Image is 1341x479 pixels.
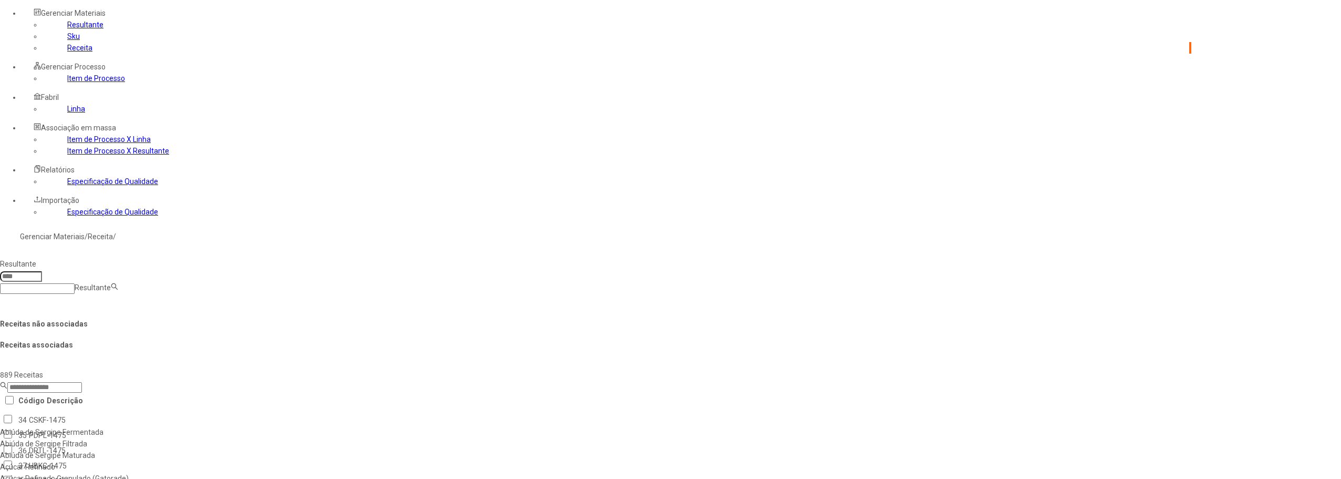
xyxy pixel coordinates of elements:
a: Gerenciar Materiais [20,232,85,241]
th: Código [18,394,45,408]
a: Sku [67,32,80,40]
a: Linha [67,105,85,113]
a: Receita [88,232,113,241]
nz-breadcrumb-separator: / [85,232,88,241]
nz-breadcrumb-separator: / [113,232,116,241]
td: 33 [18,398,27,412]
a: Resultante [67,21,103,29]
a: Receita [67,44,92,52]
a: Item de Processo X Linha [67,135,151,144]
td: 34 [18,413,27,427]
nz-select-placeholder: Resultante [75,283,111,292]
th: Descrição [46,394,84,408]
td: CSKF-1475 [28,413,72,427]
span: Relatórios [41,166,75,174]
td: CS80-1420 [28,398,72,412]
span: Fabril [41,93,59,101]
a: Especificação de Qualidade [67,208,158,216]
span: Associação em massa [41,124,116,132]
a: Item de Processo [67,74,125,83]
span: Gerenciar Processo [41,63,106,71]
a: Especificação de Qualidade [67,177,158,186]
span: Gerenciar Materiais [41,9,106,17]
a: Item de Processo X Resultante [67,147,169,155]
span: Importação [41,196,79,205]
